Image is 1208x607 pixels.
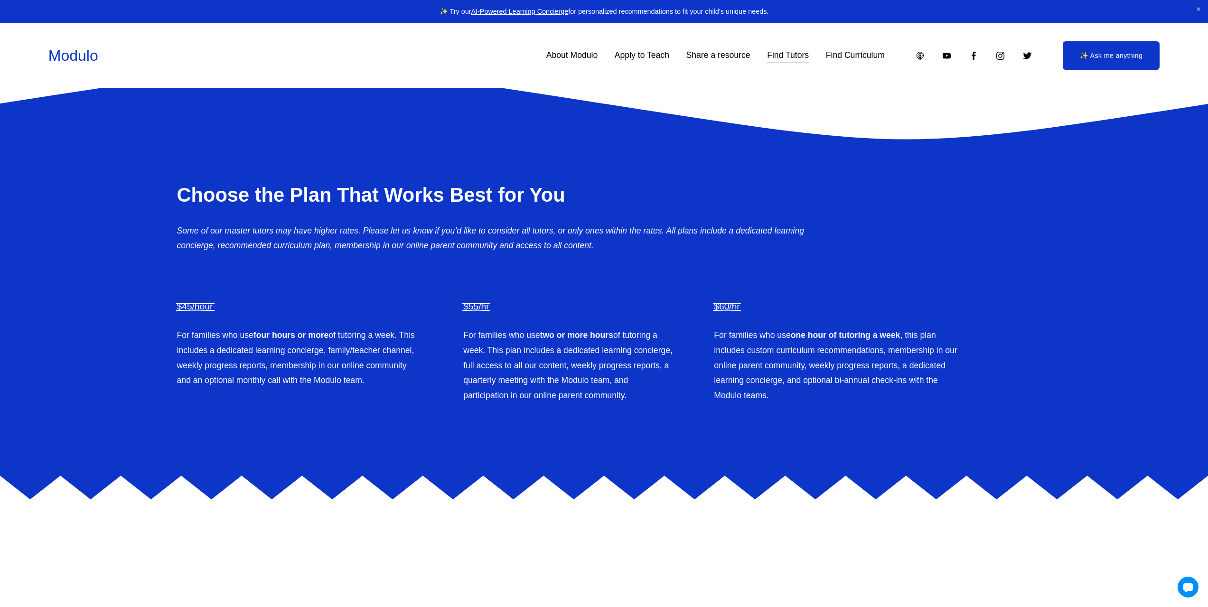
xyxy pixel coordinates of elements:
a: AI-Powered Learning Concierge [471,8,568,15]
a: Twitter [1022,51,1032,61]
strong: two or more hours [540,330,613,340]
a: Modulo [48,47,98,64]
span: $45/hour [177,301,213,311]
a: Find Curriculum [826,47,885,64]
span: $60/hr [714,301,740,311]
em: Some of our master tutors may have higher rates. Please let us know if you’d like to consider all... [177,226,806,251]
p: For families who use of tutoring a week. This includes a dedicated learning concierge, family/tea... [177,328,422,388]
a: About Modulo [546,47,598,64]
a: Apple Podcasts [915,51,925,61]
a: ✨ Ask me anything [1063,41,1160,70]
a: YouTube [942,51,952,61]
a: Facebook [969,51,979,61]
a: Share a resource [686,47,750,64]
strong: four hours or more [253,330,328,340]
p: For families who use of tutoring a week. This plan includes a dedicated learning concierge, full ... [463,328,673,403]
a: Find Tutors [767,47,809,64]
a: Instagram [995,51,1005,61]
a: Apply to Teach [615,47,669,64]
strong: Choose the Plan That Works Best for You [177,184,565,206]
strong: one hour of tutoring a week [791,330,900,340]
p: For families who use , this plan includes custom curriculum recommendations, membership in our on... [714,328,959,403]
span: $55/hr [463,301,489,311]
